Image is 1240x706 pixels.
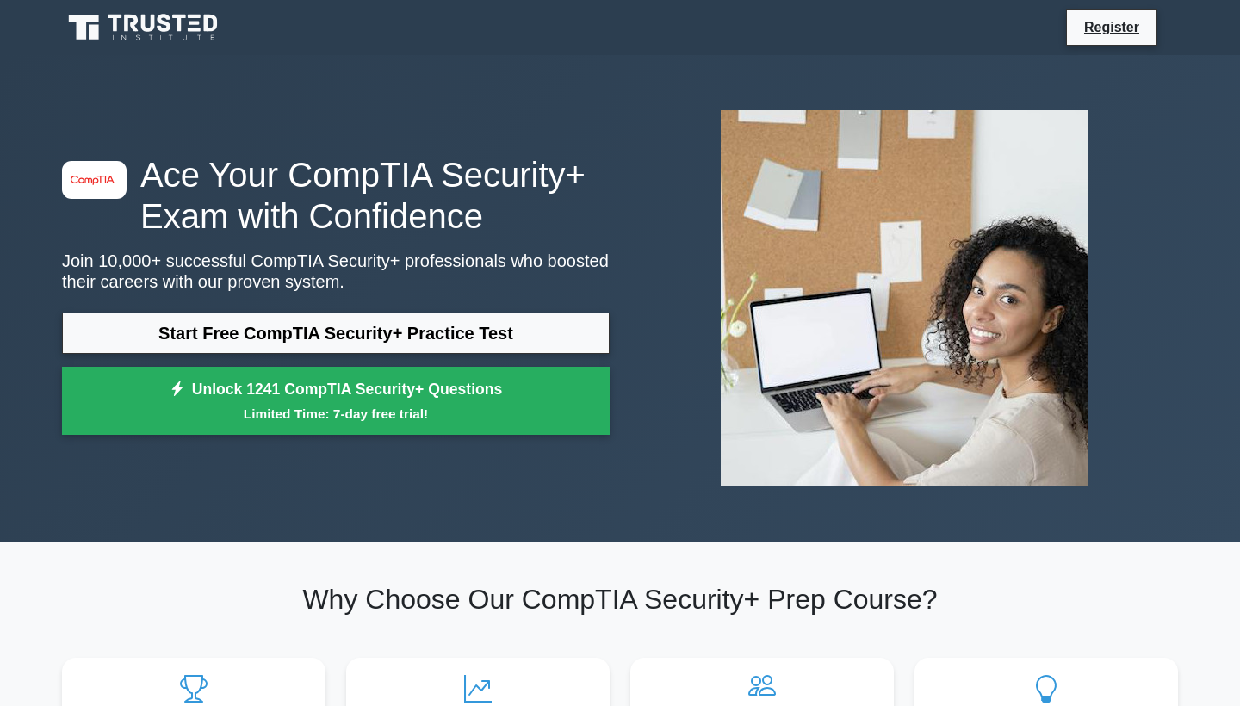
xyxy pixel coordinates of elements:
[62,367,610,436] a: Unlock 1241 CompTIA Security+ QuestionsLimited Time: 7-day free trial!
[62,583,1178,616] h2: Why Choose Our CompTIA Security+ Prep Course?
[62,251,610,292] p: Join 10,000+ successful CompTIA Security+ professionals who boosted their careers with our proven...
[84,404,588,424] small: Limited Time: 7-day free trial!
[1074,16,1150,38] a: Register
[62,154,610,237] h1: Ace Your CompTIA Security+ Exam with Confidence
[62,313,610,354] a: Start Free CompTIA Security+ Practice Test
